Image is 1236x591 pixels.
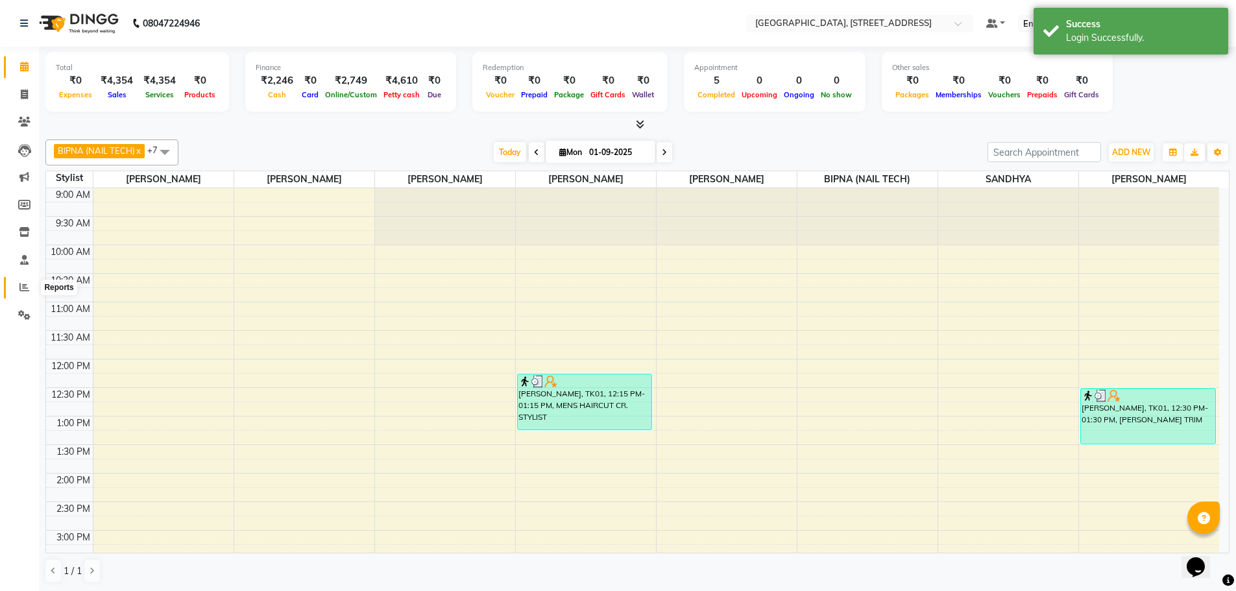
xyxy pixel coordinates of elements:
[483,73,518,88] div: ₹0
[657,171,797,187] span: [PERSON_NAME]
[892,62,1102,73] div: Other sales
[41,280,77,295] div: Reports
[181,73,219,88] div: ₹0
[54,502,93,516] div: 2:30 PM
[551,73,587,88] div: ₹0
[1061,73,1102,88] div: ₹0
[56,62,219,73] div: Total
[298,73,322,88] div: ₹0
[142,90,177,99] span: Services
[138,73,181,88] div: ₹4,354
[629,73,657,88] div: ₹0
[380,90,423,99] span: Petty cash
[932,90,985,99] span: Memberships
[95,73,138,88] div: ₹4,354
[1081,389,1215,444] div: [PERSON_NAME], TK01, 12:30 PM-01:30 PM, [PERSON_NAME] TRIM
[64,564,82,578] span: 1 / 1
[1079,171,1220,187] span: [PERSON_NAME]
[1061,90,1102,99] span: Gift Cards
[424,90,444,99] span: Due
[587,73,629,88] div: ₹0
[56,73,95,88] div: ₹0
[322,73,380,88] div: ₹2,749
[985,73,1024,88] div: ₹0
[1066,18,1218,31] div: Success
[985,90,1024,99] span: Vouchers
[256,73,298,88] div: ₹2,246
[56,90,95,99] span: Expenses
[48,302,93,316] div: 11:00 AM
[932,73,985,88] div: ₹0
[423,73,446,88] div: ₹0
[494,142,526,162] span: Today
[797,171,938,187] span: BIPNA (NAIL TECH)
[48,274,93,287] div: 10:30 AM
[694,73,738,88] div: 5
[53,188,93,202] div: 9:00 AM
[46,171,93,185] div: Stylist
[781,73,818,88] div: 0
[1181,539,1223,578] iframe: chat widget
[54,416,93,430] div: 1:00 PM
[585,143,650,162] input: 2025-09-01
[483,62,657,73] div: Redemption
[556,147,585,157] span: Mon
[54,474,93,487] div: 2:00 PM
[234,171,374,187] span: [PERSON_NAME]
[518,73,551,88] div: ₹0
[694,62,855,73] div: Appointment
[135,145,141,156] a: x
[1066,31,1218,45] div: Login Successfully.
[54,531,93,544] div: 3:00 PM
[147,145,167,155] span: +7
[181,90,219,99] span: Products
[738,90,781,99] span: Upcoming
[518,90,551,99] span: Prepaid
[1024,73,1061,88] div: ₹0
[1112,147,1150,157] span: ADD NEW
[587,90,629,99] span: Gift Cards
[516,171,656,187] span: [PERSON_NAME]
[58,145,135,156] span: BIPNA (NAIL TECH)
[818,90,855,99] span: No show
[48,245,93,259] div: 10:00 AM
[892,73,932,88] div: ₹0
[892,90,932,99] span: Packages
[518,374,652,429] div: [PERSON_NAME], TK01, 12:15 PM-01:15 PM, MENS HAIRCUT CR. STYLIST
[143,5,200,42] b: 08047224946
[322,90,380,99] span: Online/Custom
[104,90,130,99] span: Sales
[1024,90,1061,99] span: Prepaids
[93,171,234,187] span: [PERSON_NAME]
[375,171,515,187] span: [PERSON_NAME]
[738,73,781,88] div: 0
[1109,143,1154,162] button: ADD NEW
[938,171,1078,187] span: SANDHYA
[818,73,855,88] div: 0
[781,90,818,99] span: Ongoing
[48,331,93,344] div: 11:30 AM
[54,445,93,459] div: 1:30 PM
[265,90,289,99] span: Cash
[256,62,446,73] div: Finance
[629,90,657,99] span: Wallet
[298,90,322,99] span: Card
[988,142,1101,162] input: Search Appointment
[49,388,93,402] div: 12:30 PM
[551,90,587,99] span: Package
[53,217,93,230] div: 9:30 AM
[483,90,518,99] span: Voucher
[33,5,122,42] img: logo
[49,359,93,373] div: 12:00 PM
[380,73,423,88] div: ₹4,610
[694,90,738,99] span: Completed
